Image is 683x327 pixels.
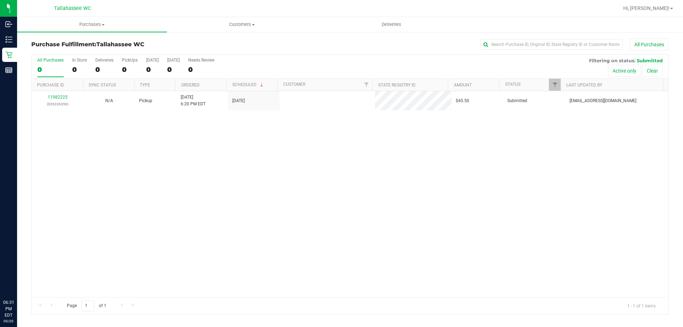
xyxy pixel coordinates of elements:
[549,79,561,91] a: Filter
[139,97,152,104] span: Pickup
[480,39,623,50] input: Search Purchase ID, Original ID, State Registry ID or Customer Name...
[3,299,14,318] p: 06:31 PM EDT
[505,82,520,87] a: Status
[37,65,64,74] div: 0
[95,58,113,63] div: Deliveries
[37,83,64,88] a: Purchase ID
[105,98,113,103] span: Not Applicable
[5,51,12,58] inline-svg: Retail
[232,97,245,104] span: [DATE]
[621,300,661,311] span: 1 - 1 of 1 items
[283,82,305,87] a: Customer
[167,65,180,74] div: 0
[140,83,150,88] a: Type
[5,67,12,74] inline-svg: Reports
[5,36,12,43] inline-svg: Inventory
[372,21,411,28] span: Deliveries
[96,41,144,48] span: Tallahassee WC
[105,97,113,104] button: N/A
[181,83,200,88] a: Ordered
[17,17,167,32] a: Purchases
[3,318,14,324] p: 09/20
[167,17,317,32] a: Customers
[17,21,167,28] span: Purchases
[146,58,159,63] div: [DATE]
[122,65,138,74] div: 0
[21,269,30,278] iframe: Resource center unread badge
[72,65,87,74] div: 0
[507,97,527,104] span: Submitted
[623,5,669,11] span: Hi, [PERSON_NAME]!
[608,65,641,77] button: Active only
[54,5,91,11] span: Tallahassee WC
[7,270,28,291] iframe: Resource center
[36,101,79,107] p: (326226356)
[378,83,415,88] a: State Registry ID
[5,21,12,28] inline-svg: Inbound
[72,58,87,63] div: In Store
[81,300,94,311] input: 1
[167,58,180,63] div: [DATE]
[454,83,472,88] a: Amount
[456,97,469,104] span: $45.50
[589,58,635,63] span: Filtering on status:
[642,65,663,77] button: Clear
[122,58,138,63] div: PickUps
[146,65,159,74] div: 0
[566,83,602,88] a: Last Updated By
[637,58,663,63] span: Submitted
[360,79,372,91] a: Filter
[48,95,68,100] a: 11982225
[630,38,669,51] button: All Purchases
[188,65,215,74] div: 0
[188,58,215,63] div: Needs Review
[232,82,265,87] a: Scheduled
[167,21,316,28] span: Customers
[181,94,206,107] span: [DATE] 6:20 PM EDT
[61,300,112,311] span: Page of 1
[89,83,116,88] a: Sync Status
[95,65,113,74] div: 0
[37,58,64,63] div: All Purchases
[317,17,466,32] a: Deliveries
[570,97,636,104] span: [EMAIL_ADDRESS][DOMAIN_NAME]
[31,41,244,48] h3: Purchase Fulfillment:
